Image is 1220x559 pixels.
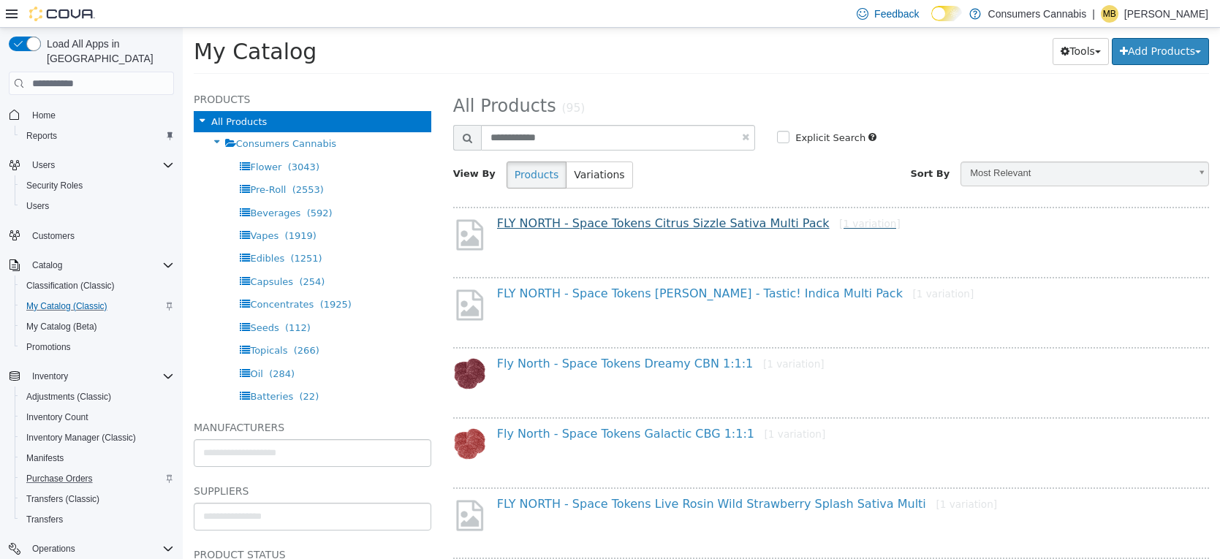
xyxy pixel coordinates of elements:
button: Inventory Count [15,407,180,427]
img: 150 [270,330,303,362]
a: Customers [26,227,80,245]
button: Classification (Classic) [15,275,180,296]
a: FLY NORTH - Space Tokens Citrus Sizzle Sativa Multi Pack[1 variation] [314,189,718,202]
span: Inventory Count [20,408,174,426]
img: 150 [270,400,303,433]
button: Variations [383,134,450,161]
span: Feedback [874,7,919,21]
a: Reports [20,127,63,145]
span: Customers [26,227,174,245]
span: (254) [116,248,142,259]
span: Users [20,197,174,215]
a: My Catalog (Beta) [20,318,103,335]
a: Promotions [20,338,77,356]
span: Operations [26,540,174,558]
span: Inventory [32,370,68,382]
a: Most Relevant [778,134,1026,159]
button: Reports [15,126,180,146]
button: Operations [26,540,81,558]
span: Oil [67,341,80,351]
span: Capsules [67,248,110,259]
span: Consumers Cannabis [53,110,154,121]
span: Security Roles [20,177,174,194]
span: Topicals [67,317,105,328]
span: Promotions [26,341,71,353]
a: Inventory Manager (Classic) [20,429,142,446]
span: Reports [26,130,57,142]
span: Manifests [20,449,174,467]
a: FLY NORTH - Space Tokens [PERSON_NAME] - Tastic! Indica Multi Pack[1 variation] [314,259,791,273]
span: Sort By [727,140,767,151]
span: (1251) [107,225,139,236]
button: Transfers [15,509,180,530]
button: Inventory Manager (Classic) [15,427,180,448]
span: (2553) [110,156,141,167]
a: Users [20,197,55,215]
input: Dark Mode [931,6,962,21]
span: Promotions [20,338,174,356]
span: Transfers [20,511,174,528]
span: My Catalog (Classic) [20,297,174,315]
button: Users [26,156,61,174]
button: Products [324,134,384,161]
span: Users [32,159,55,171]
small: [1 variation] [753,471,814,482]
p: | [1092,5,1095,23]
button: Purchase Orders [15,468,180,489]
button: Add Products [929,10,1026,37]
button: Customers [3,225,180,246]
h5: Products [11,63,249,80]
button: My Catalog (Beta) [15,316,180,337]
a: Home [26,107,61,124]
span: Edibles [67,225,102,236]
button: Home [3,104,180,125]
span: My Catalog [11,11,134,37]
span: (1919) [102,202,134,213]
span: Transfers (Classic) [20,490,174,508]
span: MB [1103,5,1116,23]
span: (592) [124,180,150,191]
span: Purchase Orders [26,473,93,484]
span: (112) [102,294,128,305]
button: Users [3,155,180,175]
span: Security Roles [26,180,83,191]
span: Batteries [67,363,110,374]
span: Operations [32,543,75,555]
p: [PERSON_NAME] [1124,5,1208,23]
span: Seeds [67,294,96,305]
a: My Catalog (Classic) [20,297,113,315]
small: (95) [379,74,402,87]
button: Catalog [3,255,180,275]
a: FLY NORTH - Space Tokens Live Rosin Wild Strawberry Splash Sativa Multi[1 variation] [314,469,814,483]
a: Inventory Count [20,408,94,426]
span: Purchase Orders [20,470,174,487]
span: Users [26,156,174,174]
span: Reports [20,127,174,145]
span: Flower [67,134,99,145]
span: Vapes [67,202,96,213]
h5: Manufacturers [11,391,249,408]
span: Concentrates [67,271,131,282]
img: missing-image.png [270,470,303,506]
span: Inventory Manager (Classic) [26,432,136,444]
span: (266) [111,317,137,328]
small: [1 variation] [730,260,792,272]
button: Inventory [3,366,180,387]
h5: Product Status [11,518,249,536]
span: Transfers [26,514,63,525]
button: Transfers (Classic) [15,489,180,509]
span: (22) [117,363,137,374]
span: Most Relevant [778,134,1007,157]
a: Classification (Classic) [20,277,121,294]
span: Load All Apps in [GEOGRAPHIC_DATA] [41,37,174,66]
h5: Suppliers [11,455,249,472]
span: Beverages [67,180,118,191]
small: [1 variation] [656,190,718,202]
button: Tools [870,10,926,37]
a: Manifests [20,449,69,467]
a: Fly North - Space Tokens Galactic CBG 1:1:1[1 variation] [314,399,643,413]
button: Users [15,196,180,216]
img: missing-image.png [270,259,303,295]
a: Security Roles [20,177,88,194]
span: All Products [29,88,84,99]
